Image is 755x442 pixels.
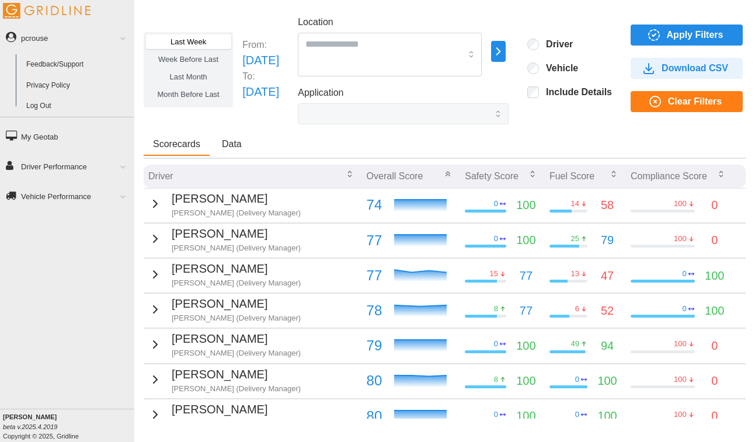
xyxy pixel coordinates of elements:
p: To: [242,69,279,83]
p: 100 [597,372,617,390]
p: 100 [516,337,535,355]
p: 52 [601,302,614,320]
button: [PERSON_NAME][PERSON_NAME] (Delivery Manager) [148,366,301,394]
b: [PERSON_NAME] [3,413,57,420]
p: 15 [489,269,497,279]
p: 79 [601,231,614,249]
p: [PERSON_NAME] [172,366,301,384]
p: 100 [674,199,687,209]
p: 80 [367,370,382,392]
p: 8 [494,374,498,385]
button: Download CSV [631,58,743,79]
p: [PERSON_NAME] (Delivery Manager) [172,419,301,429]
p: 100 [705,267,724,285]
p: 8 [494,304,498,314]
p: 0 [494,199,498,209]
p: 77 [520,302,533,320]
p: 0 [711,372,718,390]
p: [PERSON_NAME] (Delivery Manager) [172,278,301,288]
button: [PERSON_NAME][PERSON_NAME] (Delivery Manager) [148,330,301,359]
span: Last Month [169,72,207,81]
label: Include Details [539,86,612,98]
a: Log Out [21,96,134,117]
p: [PERSON_NAME] [172,401,301,419]
p: [DATE] [242,51,279,69]
span: Last Week [171,37,206,46]
span: Data [222,140,242,149]
span: Week Before Last [158,55,218,64]
p: 0 [711,196,718,214]
p: [PERSON_NAME] (Delivery Manager) [172,313,301,323]
p: Safety Score [465,169,519,183]
p: 74 [367,194,382,216]
p: 77 [367,229,382,252]
p: [PERSON_NAME] [172,330,301,348]
button: [PERSON_NAME][PERSON_NAME] (Delivery Manager) [148,401,301,429]
p: 0 [575,409,579,420]
button: Clear Filters [631,91,743,112]
p: 100 [597,407,617,425]
p: 47 [601,267,614,285]
p: [PERSON_NAME] [172,295,301,313]
a: Privacy Policy [21,75,134,96]
p: 14 [571,199,579,209]
p: 0 [711,337,718,355]
button: [PERSON_NAME][PERSON_NAME] (Delivery Manager) [148,295,301,323]
span: Apply Filters [667,25,723,45]
p: 100 [674,374,687,385]
p: Compliance Score [631,169,707,183]
span: Scorecards [153,140,200,149]
p: 0 [494,234,498,244]
span: Clear Filters [668,92,722,112]
p: 25 [571,234,579,244]
p: 77 [367,264,382,287]
p: 100 [705,302,724,320]
p: 0 [711,231,718,249]
p: 80 [367,405,382,427]
p: 78 [367,300,382,322]
p: From: [242,38,279,51]
p: [PERSON_NAME] (Delivery Manager) [172,348,301,359]
p: [PERSON_NAME] (Delivery Manager) [172,208,301,218]
p: 100 [516,231,535,249]
p: 77 [520,267,533,285]
p: [PERSON_NAME] (Delivery Manager) [172,384,301,394]
p: 100 [674,234,687,244]
p: 0 [575,374,579,385]
span: Month Before Last [158,90,220,99]
p: 100 [516,372,535,390]
div: Copyright © 2025, Gridline [3,412,134,441]
p: [PERSON_NAME] [172,260,301,278]
p: 49 [571,339,579,349]
i: beta v.2025.4.2019 [3,423,57,430]
p: 100 [674,339,687,349]
p: 100 [516,196,535,214]
p: 79 [367,335,382,357]
p: 0 [683,304,687,314]
p: [PERSON_NAME] [172,190,301,208]
button: [PERSON_NAME][PERSON_NAME] (Delivery Manager) [148,260,301,288]
p: Overall Score [367,169,423,183]
p: 0 [711,407,718,425]
p: 100 [674,409,687,420]
p: 58 [601,196,614,214]
label: Driver [539,39,573,50]
p: 0 [494,339,498,349]
p: Driver [148,169,173,183]
p: 13 [571,269,579,279]
label: Application [298,86,343,100]
label: Vehicle [539,62,578,74]
a: Feedback/Support [21,54,134,75]
p: 100 [516,407,535,425]
button: [PERSON_NAME][PERSON_NAME] (Delivery Manager) [148,225,301,253]
button: [PERSON_NAME][PERSON_NAME] (Delivery Manager) [148,190,301,218]
p: [PERSON_NAME] (Delivery Manager) [172,243,301,253]
p: 0 [683,269,687,279]
img: Gridline [3,3,91,19]
button: Apply Filters [631,25,743,46]
p: 0 [494,409,498,420]
label: Location [298,15,333,30]
p: 94 [601,337,614,355]
p: [DATE] [242,83,279,101]
p: Fuel Score [549,169,594,183]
